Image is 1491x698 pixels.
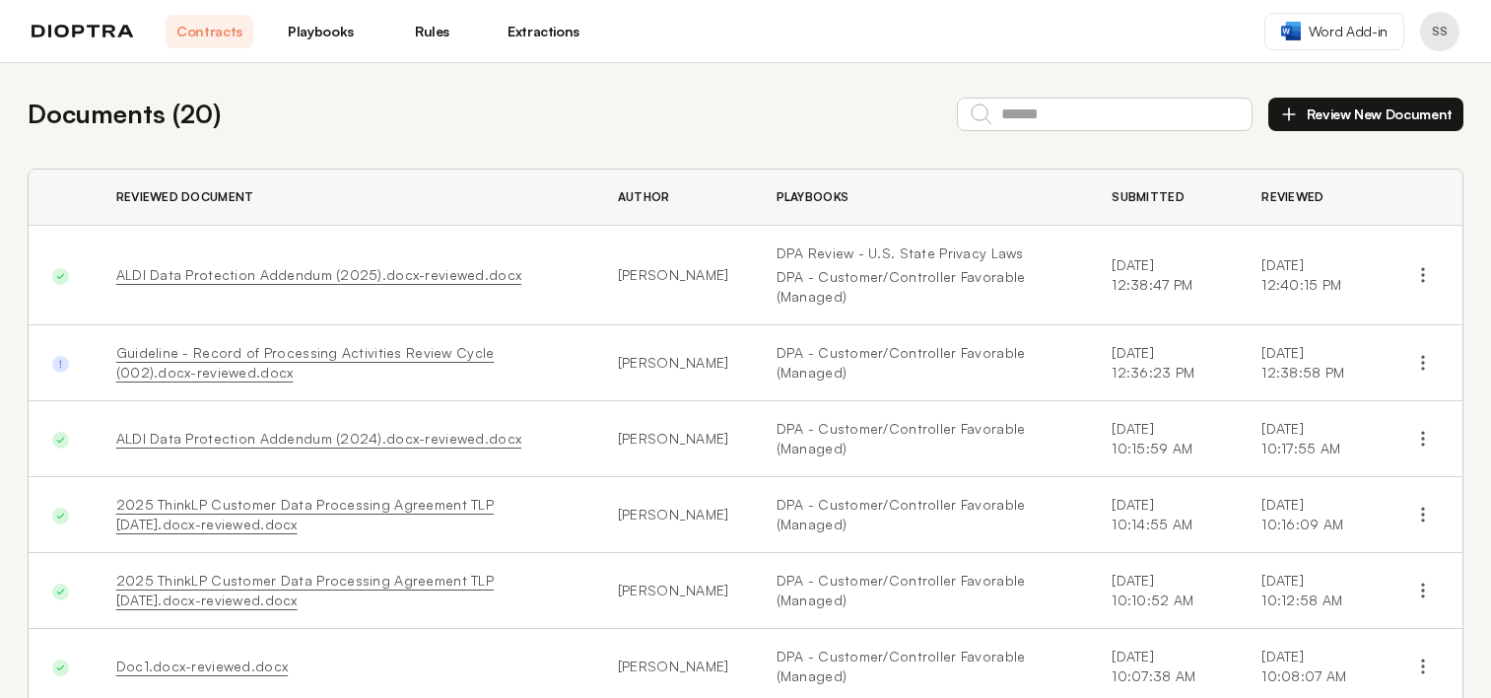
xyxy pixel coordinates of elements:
[500,15,587,48] a: Extractions
[1088,226,1238,325] td: [DATE] 12:38:47 PM
[1088,553,1238,629] td: [DATE] 10:10:52 AM
[1238,553,1384,629] td: [DATE] 10:12:58 AM
[116,496,494,532] a: 2025 ThinkLP Customer Data Processing Agreement TLP [DATE].docx-reviewed.docx
[1238,170,1384,226] th: Reviewed
[1281,22,1301,40] img: word
[1088,477,1238,553] td: [DATE] 10:14:55 AM
[52,660,69,676] img: Done
[1238,226,1384,325] td: [DATE] 12:40:15 PM
[1088,325,1238,401] td: [DATE] 12:36:23 PM
[52,268,69,285] img: Done
[777,419,1065,458] a: DPA - Customer/Controller Favorable (Managed)
[753,170,1089,226] th: Playbooks
[52,432,69,449] img: Done
[116,430,521,447] a: ALDI Data Protection Addendum (2024).docx-reviewed.docx
[594,401,753,477] td: [PERSON_NAME]
[1238,477,1384,553] td: [DATE] 10:16:09 AM
[777,267,1065,307] a: DPA - Customer/Controller Favorable (Managed)
[116,572,494,608] a: 2025 ThinkLP Customer Data Processing Agreement TLP [DATE].docx-reviewed.docx
[388,15,476,48] a: Rules
[28,95,221,133] h2: Documents ( 20 )
[1088,170,1238,226] th: Submitted
[32,25,134,38] img: logo
[166,15,253,48] a: Contracts
[93,170,594,226] th: Reviewed Document
[594,325,753,401] td: [PERSON_NAME]
[594,553,753,629] td: [PERSON_NAME]
[1238,401,1384,477] td: [DATE] 10:17:55 AM
[116,266,521,283] a: ALDI Data Protection Addendum (2025).docx-reviewed.docx
[277,15,365,48] a: Playbooks
[1309,22,1388,41] span: Word Add-in
[594,477,753,553] td: [PERSON_NAME]
[52,508,69,524] img: Done
[777,244,1065,263] a: DPA Review - U.S. State Privacy Laws
[1420,12,1459,51] button: Profile menu
[777,647,1065,686] a: DPA - Customer/Controller Favorable (Managed)
[1088,401,1238,477] td: [DATE] 10:15:59 AM
[777,343,1065,383] a: DPA - Customer/Controller Favorable (Managed)
[777,571,1065,610] a: DPA - Customer/Controller Favorable (Managed)
[1268,98,1463,131] button: Review New Document
[116,658,288,674] a: Doc1.docx-reviewed.docx
[52,584,69,600] img: Done
[594,170,753,226] th: Author
[52,356,69,373] img: Done
[1264,13,1404,50] a: Word Add-in
[1238,325,1384,401] td: [DATE] 12:38:58 PM
[116,344,495,381] a: Guideline - Record of Processing Activities Review Cycle (002).docx-reviewed.docx
[594,226,753,325] td: [PERSON_NAME]
[777,495,1065,534] a: DPA - Customer/Controller Favorable (Managed)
